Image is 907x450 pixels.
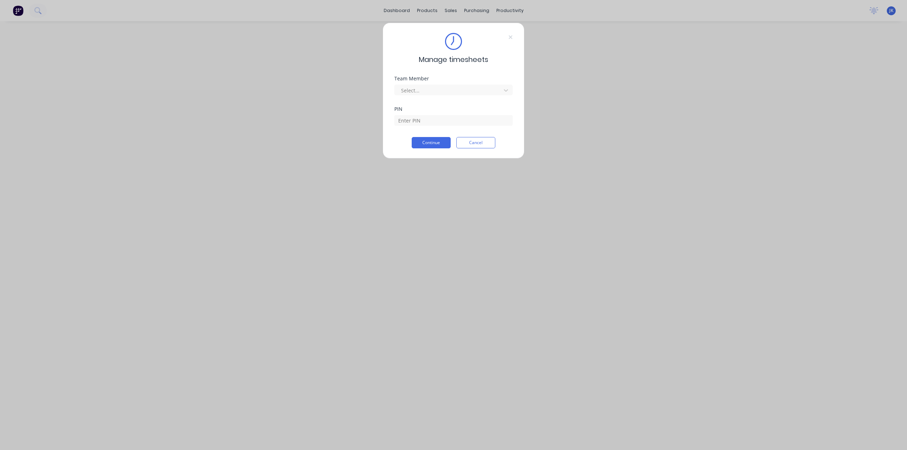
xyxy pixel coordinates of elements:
[394,115,513,126] input: Enter PIN
[412,137,451,148] button: Continue
[456,137,495,148] button: Cancel
[419,54,488,65] span: Manage timesheets
[394,76,513,81] div: Team Member
[394,107,513,112] div: PIN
